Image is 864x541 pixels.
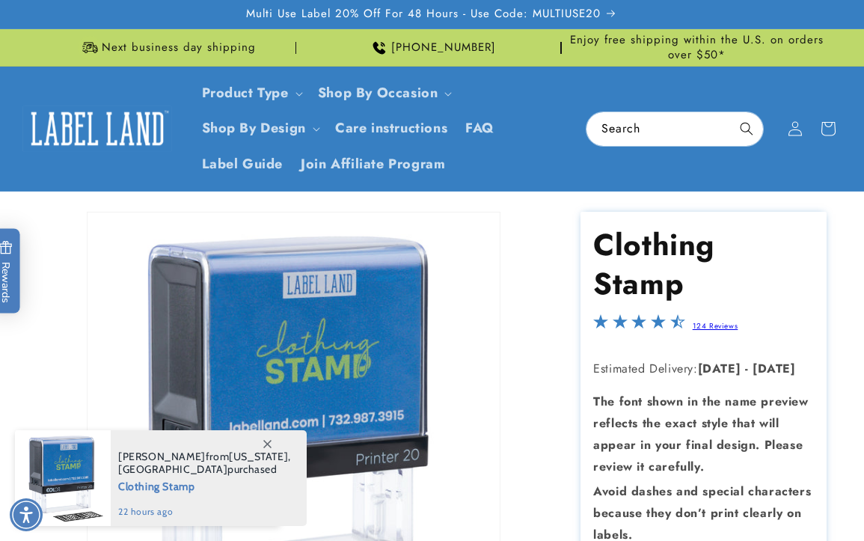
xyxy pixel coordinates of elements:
span: [PERSON_NAME] [118,450,206,463]
a: Label Guide [193,147,292,182]
strong: - [745,360,749,377]
strong: [DATE] [698,360,741,377]
summary: Product Type [193,76,309,111]
a: Join Affiliate Program [292,147,454,182]
span: FAQ [465,120,494,137]
span: Shop By Occasion [318,85,438,102]
span: Next business day shipping [102,40,256,55]
div: Announcement [37,29,296,66]
span: 22 hours ago [118,505,291,519]
img: Label Land [22,106,172,152]
span: [US_STATE] [229,450,288,463]
div: Announcement [568,29,827,66]
a: Label Land [17,100,178,157]
span: from , purchased [118,450,291,476]
div: Announcement [302,29,561,66]
a: 124 Reviews - open in a new tab [693,320,738,331]
span: [PHONE_NUMBER] [391,40,496,55]
a: Product Type [202,83,289,103]
span: Multi Use Label 20% Off For 48 Hours - Use Code: MULTIUSE20 [246,7,601,22]
span: Enjoy free shipping within the U.S. on orders over $50* [568,33,827,62]
h1: Clothing Stamp [593,225,813,303]
span: Label Guide [202,156,284,173]
span: Care instructions [335,120,447,137]
span: Join Affiliate Program [301,156,445,173]
a: Care instructions [326,111,456,146]
iframe: Gorgias live chat messenger [714,477,849,526]
a: Shop By Design [202,118,306,138]
span: 4.4-star overall rating [593,318,684,335]
summary: Shop By Design [193,111,326,146]
a: FAQ [456,111,503,146]
span: [GEOGRAPHIC_DATA] [118,462,227,476]
strong: [DATE] [753,360,796,377]
strong: The font shown in the name preview reflects the exact style that will appear in your final design... [593,393,808,474]
div: Accessibility Menu [10,498,43,531]
span: Clothing Stamp [118,476,291,495]
summary: Shop By Occasion [309,76,459,111]
p: Estimated Delivery: [593,358,813,380]
button: Search [730,112,763,145]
